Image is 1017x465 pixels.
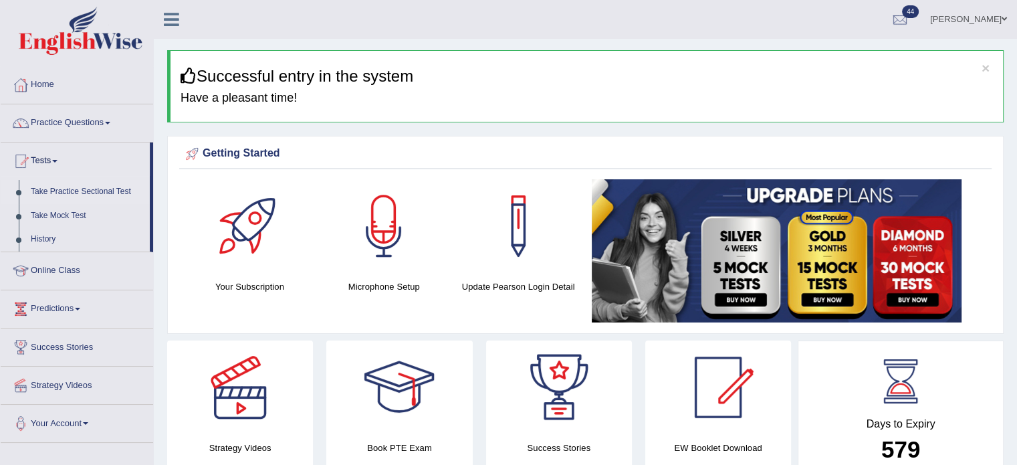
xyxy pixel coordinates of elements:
[1,367,153,400] a: Strategy Videos
[486,441,632,455] h4: Success Stories
[181,92,993,105] h4: Have a pleasant time!
[1,252,153,286] a: Online Class
[813,418,988,430] h4: Days to Expiry
[1,104,153,138] a: Practice Questions
[25,204,150,228] a: Take Mock Test
[189,280,310,294] h4: Your Subscription
[326,441,472,455] h4: Book PTE Exam
[181,68,993,85] h3: Successful entry in the system
[324,280,445,294] h4: Microphone Setup
[25,180,150,204] a: Take Practice Sectional Test
[458,280,579,294] h4: Update Pearson Login Detail
[1,405,153,438] a: Your Account
[881,436,920,462] b: 579
[183,144,988,164] div: Getting Started
[1,290,153,324] a: Predictions
[982,61,990,75] button: ×
[25,227,150,252] a: History
[645,441,791,455] h4: EW Booklet Download
[1,66,153,100] a: Home
[1,329,153,362] a: Success Stories
[592,179,962,322] img: small5.jpg
[1,143,150,176] a: Tests
[167,441,313,455] h4: Strategy Videos
[902,5,919,18] span: 44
